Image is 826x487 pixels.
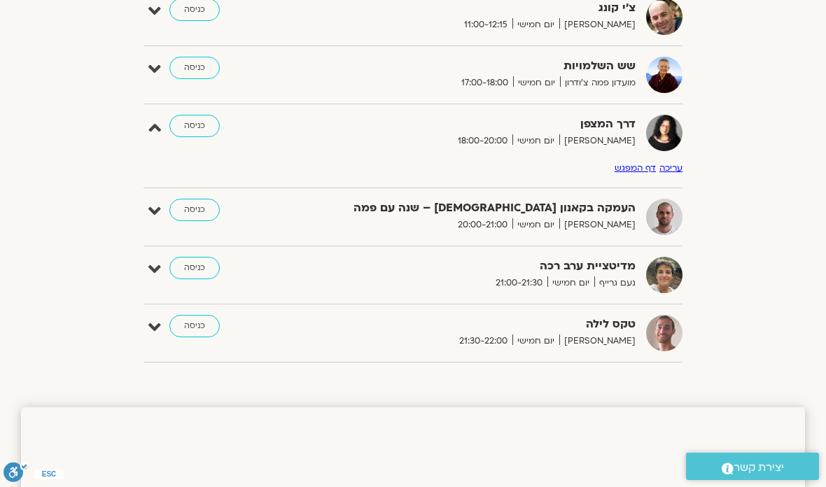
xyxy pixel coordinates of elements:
span: יום חמישי [512,134,559,148]
span: 18:00-20:00 [453,134,512,148]
a: יצירת קשר [686,453,819,480]
span: יצירת קשר [734,458,784,477]
span: מועדון פמה צ'ודרון [560,76,636,90]
strong: דרך המצפן [335,115,636,134]
span: נעם גרייף [594,276,636,290]
a: דף המפגש [615,162,656,174]
strong: מדיטציית ערב רכה [335,257,636,276]
span: 17:00-18:00 [456,76,513,90]
a: כניסה [169,257,220,279]
span: [PERSON_NAME] [559,17,636,32]
a: כניסה [169,115,220,137]
span: 21:00-21:30 [491,276,547,290]
a: כניסה [169,199,220,221]
span: יום חמישי [512,334,559,348]
span: [PERSON_NAME] [559,134,636,148]
a: עריכה [659,162,682,174]
span: יום חמישי [513,76,560,90]
a: כניסה [169,57,220,79]
span: יום חמישי [547,276,594,290]
span: יום חמישי [512,17,559,32]
a: כניסה [169,315,220,337]
span: [PERSON_NAME] [559,334,636,348]
span: יום חמישי [512,218,559,232]
span: 21:30-22:00 [454,334,512,348]
span: 20:00-21:00 [453,218,512,232]
strong: שש השלמויות [335,57,636,76]
span: [PERSON_NAME] [559,218,636,232]
strong: העמקה בקאנון [DEMOGRAPHIC_DATA] – שנה עם פמה [335,199,636,218]
strong: טקס לילה [335,315,636,334]
span: 11:00-12:15 [459,17,512,32]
